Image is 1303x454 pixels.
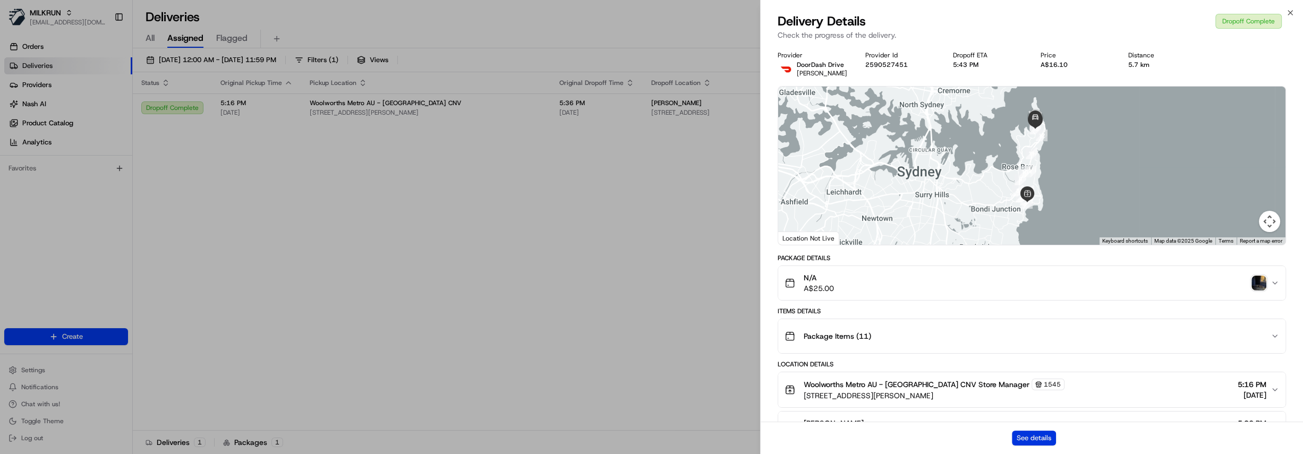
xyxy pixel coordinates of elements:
span: DoorDash Drive [797,61,844,69]
a: 📗Knowledge Base [6,233,86,252]
span: API Documentation [100,237,171,248]
button: Map camera controls [1259,211,1280,232]
div: 9 [1015,174,1026,185]
img: doordash_logo_v2.png [778,61,795,78]
button: Package Items (11) [778,319,1285,353]
span: 1545 [1044,380,1061,389]
span: [PERSON_NAME] [33,165,86,173]
div: Dropoff ETA [953,51,1024,59]
div: 5.7 km [1128,61,1198,69]
div: 📗 [11,238,19,247]
div: 7 [1016,191,1028,202]
span: Package Items ( 11 ) [804,331,871,341]
span: [DATE] [94,193,116,202]
button: 2590527451 [865,61,908,69]
span: 5:16 PM [1238,379,1266,390]
span: Woolworths Metro AU - [GEOGRAPHIC_DATA] CNV Store Manager [804,379,1029,390]
span: [STREET_ADDRESS][PERSON_NAME] [804,390,1064,401]
div: Distance [1128,51,1198,59]
a: Report a map error [1240,238,1282,244]
img: 8016278978528_b943e370aa5ada12b00a_72.png [22,101,41,121]
div: Price [1040,51,1111,59]
button: Start new chat [181,105,193,117]
span: [PERSON_NAME] [804,418,864,429]
a: Powered byPylon [75,263,129,271]
span: [DATE] [94,165,116,173]
span: 5:36 PM [1238,418,1266,429]
button: See all [165,136,193,149]
div: Items Details [778,307,1286,315]
div: 8 [1012,185,1024,196]
div: 💻 [90,238,98,247]
button: N/AA$25.00photo_proof_of_delivery image [778,266,1285,300]
img: Nash [11,11,32,32]
div: 5:43 PM [953,61,1024,69]
span: Map data ©2025 Google [1154,238,1212,244]
span: • [88,193,92,202]
p: Check the progress of the delivery. [778,30,1286,40]
span: N/A [804,272,834,283]
div: 1 [1025,166,1036,177]
span: • [88,165,92,173]
a: Terms [1219,238,1233,244]
div: Provider [778,51,848,59]
span: [PERSON_NAME] [797,69,847,78]
div: Location Details [778,360,1286,369]
img: photo_proof_of_delivery image [1251,276,1266,290]
button: Woolworths Metro AU - [GEOGRAPHIC_DATA] CNV Store Manager1545[STREET_ADDRESS][PERSON_NAME]5:16 PM... [778,372,1285,407]
div: 11 [1026,148,1037,159]
span: Delivery Details [778,13,866,30]
a: Open this area in Google Maps (opens a new window) [781,231,816,245]
img: Ben Goodger [11,183,28,200]
div: Provider Id [865,51,936,59]
img: 1736555255976-a54dd68f-1ca7-489b-9aae-adbdc363a1c4 [21,194,30,202]
span: Knowledge Base [21,237,81,248]
div: 2 [1023,185,1034,197]
span: A$25.00 [804,283,834,294]
span: Pylon [106,263,129,271]
div: 12 [1036,130,1047,141]
button: See details [1012,431,1056,446]
p: Welcome 👋 [11,42,193,59]
span: [DATE] [1238,390,1266,400]
div: Past conversations [11,138,68,147]
button: [PERSON_NAME]5:36 PM [778,412,1285,446]
div: 10 [1019,166,1031,178]
span: [PERSON_NAME] [33,193,86,202]
input: Clear [28,68,175,80]
a: 💻API Documentation [86,233,175,252]
div: Start new chat [48,101,174,112]
img: 1736555255976-a54dd68f-1ca7-489b-9aae-adbdc363a1c4 [11,101,30,121]
img: Google [781,231,816,245]
div: We're available if you need us! [48,112,146,121]
div: Location Not Live [778,232,839,245]
img: Hannah Dayet [11,155,28,172]
div: Package Details [778,254,1286,262]
div: A$16.10 [1040,61,1111,69]
button: Keyboard shortcuts [1102,237,1148,245]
